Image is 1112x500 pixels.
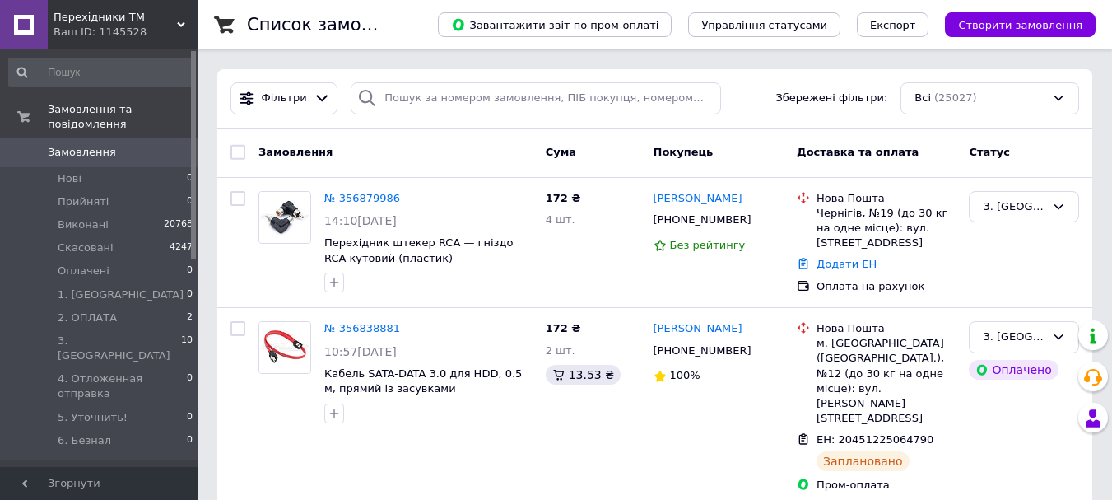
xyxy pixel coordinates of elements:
span: Статус [969,146,1010,158]
span: 1. [GEOGRAPHIC_DATA] [58,287,184,302]
span: Cума [546,146,576,158]
span: (25027) [934,91,977,104]
span: 5. Уточнить! [58,410,128,425]
a: Кабель SATA-DATA 3.0 для HDD, 0.5 м, прямий із засувками [324,367,522,395]
span: 20768 [164,217,193,232]
span: 0 [187,371,193,401]
img: Фото товару [259,192,310,243]
span: Перехiдники ТМ [54,10,177,25]
span: 6. Безнал [58,433,111,448]
button: Створити замовлення [945,12,1096,37]
span: [PHONE_NUMBER] [654,213,751,226]
a: [PERSON_NAME] [654,191,742,207]
span: 0 [187,410,193,425]
span: Виконані [58,217,109,232]
div: Чернігів, №19 (до 30 кг на одне місце): вул. [STREET_ADDRESS] [817,206,956,251]
span: Замовлення [258,146,333,158]
span: 14:10[DATE] [324,214,397,227]
span: 2. ОПЛАТА [58,311,117,325]
div: 13.53 ₴ [546,365,621,385]
div: Заплановано [817,451,910,471]
div: 3. ОТПРАВКА [983,329,1045,346]
a: Створити замовлення [928,18,1096,30]
div: Оплата на рахунок [817,279,956,294]
span: 172 ₴ [546,192,581,204]
span: 2 [187,311,193,325]
span: 4 шт. [546,213,575,226]
span: 3. [GEOGRAPHIC_DATA] [58,334,181,363]
span: 0 [187,264,193,278]
span: 172 ₴ [546,322,581,334]
button: Завантажити звіт по пром-оплаті [438,12,672,37]
span: Фільтри [262,91,307,106]
img: Фото товару [259,322,310,373]
span: [PHONE_NUMBER] [654,344,751,357]
span: Замовлення [48,145,116,160]
a: Фото товару [258,191,311,244]
span: Експорт [870,19,916,31]
div: Нова Пошта [817,191,956,206]
span: 4. Отложенная отправка [58,371,187,401]
span: Без рейтингу [670,239,746,251]
span: Оплачені [58,264,109,278]
div: Оплачено [969,360,1058,380]
span: Замовлення та повідомлення [48,102,198,132]
span: 0 [187,433,193,448]
span: Управління статусами [701,19,827,31]
a: [PERSON_NAME] [654,321,742,337]
a: № 356838881 [324,322,400,334]
div: м. [GEOGRAPHIC_DATA] ([GEOGRAPHIC_DATA].), №12 (до 30 кг на одне місце): вул. [PERSON_NAME][STREE... [817,336,956,426]
button: Управління статусами [688,12,840,37]
span: Нові [58,171,81,186]
a: № 356879986 [324,192,400,204]
span: Покупець [654,146,714,158]
div: Нова Пошта [817,321,956,336]
span: 0 [187,194,193,209]
input: Пошук за номером замовлення, ПІБ покупця, номером телефону, Email, номером накладної [351,82,720,114]
span: 0 [187,171,193,186]
span: Завантажити звіт по пром-оплаті [451,17,658,32]
span: 100% [670,369,700,381]
span: Всі [914,91,931,106]
a: Додати ЕН [817,258,877,270]
span: Збережені фільтри: [775,91,887,106]
span: Прийняті [58,194,109,209]
span: Доставка та оплата [797,146,919,158]
div: Ваш ID: 1145528 [54,25,198,40]
span: Створити замовлення [958,19,1082,31]
a: Перехідник штекер RCA — гніздо RCA кутовий (пластик) [324,236,513,264]
span: ЕН: 20451225064790 [817,433,933,446]
span: 2 шт. [546,344,575,357]
a: Фото товару [258,321,311,374]
span: 10 [181,334,193,363]
span: 10:57[DATE] [324,345,397,358]
button: Експорт [857,12,929,37]
span: 4247 [170,241,193,255]
span: Скасовані [58,241,114,255]
h1: Список замовлень [247,15,414,35]
span: 0 [187,287,193,302]
div: 3. ОТПРАВКА [983,199,1045,216]
div: Пром-оплата [817,478,956,493]
input: Пошук [8,58,194,87]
